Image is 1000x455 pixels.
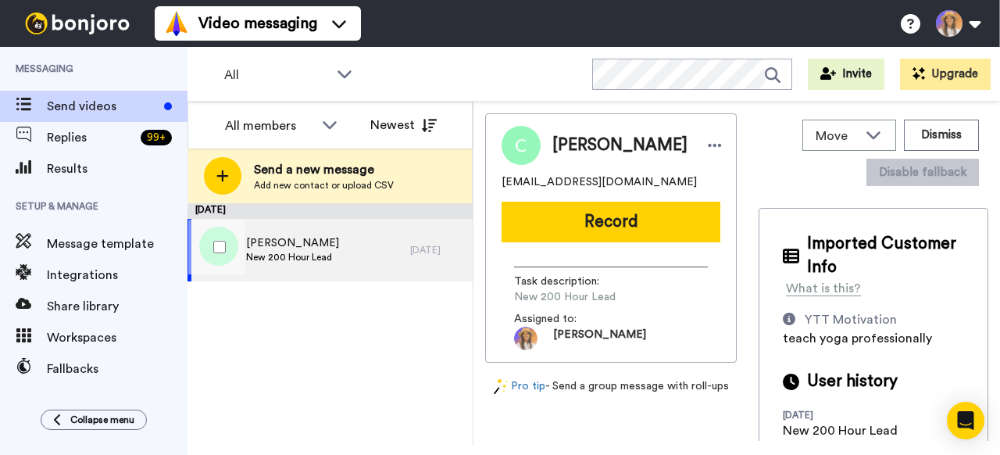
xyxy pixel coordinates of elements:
[359,109,448,141] button: Newest
[141,130,172,145] div: 99 +
[47,266,187,285] span: Integrations
[47,97,158,116] span: Send videos
[47,360,187,378] span: Fallbacks
[553,327,646,350] span: [PERSON_NAME]
[783,332,932,345] span: teach yoga professionally
[225,116,314,135] div: All members
[786,279,861,298] div: What is this?
[47,128,134,147] span: Replies
[47,297,187,316] span: Share library
[808,59,884,90] button: Invite
[502,202,720,242] button: Record
[254,179,394,192] span: Add new contact or upload CSV
[494,378,545,395] a: Pro tip
[70,414,134,426] span: Collapse menu
[552,134,687,157] span: [PERSON_NAME]
[198,13,317,34] span: Video messaging
[514,274,623,289] span: Task description :
[47,235,187,253] span: Message template
[947,402,984,439] div: Open Intercom Messenger
[514,327,537,350] img: a3382300-4154-4a20-a4c5-c030e4290418-1715966153.jpg
[47,328,187,347] span: Workspaces
[900,59,991,90] button: Upgrade
[502,126,541,165] img: Image of Colleen
[805,310,897,329] div: YTT Motivation
[514,289,662,305] span: New 200 Hour Lead
[807,232,964,279] span: Imported Customer Info
[410,244,465,256] div: [DATE]
[246,235,339,251] span: [PERSON_NAME]
[187,203,473,219] div: [DATE]
[866,159,979,186] button: Disable fallback
[485,378,737,395] div: - Send a group message with roll-ups
[783,421,898,440] div: New 200 Hour Lead
[514,311,623,327] span: Assigned to:
[783,409,884,421] div: [DATE]
[246,251,339,263] span: New 200 Hour Lead
[807,370,898,393] span: User history
[494,378,508,395] img: magic-wand.svg
[164,11,189,36] img: vm-color.svg
[904,120,979,151] button: Dismiss
[254,160,394,179] span: Send a new message
[19,13,136,34] img: bj-logo-header-white.svg
[224,66,329,84] span: All
[41,410,147,430] button: Collapse menu
[816,127,858,145] span: Move
[47,159,187,178] span: Results
[502,174,697,190] span: [EMAIL_ADDRESS][DOMAIN_NAME]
